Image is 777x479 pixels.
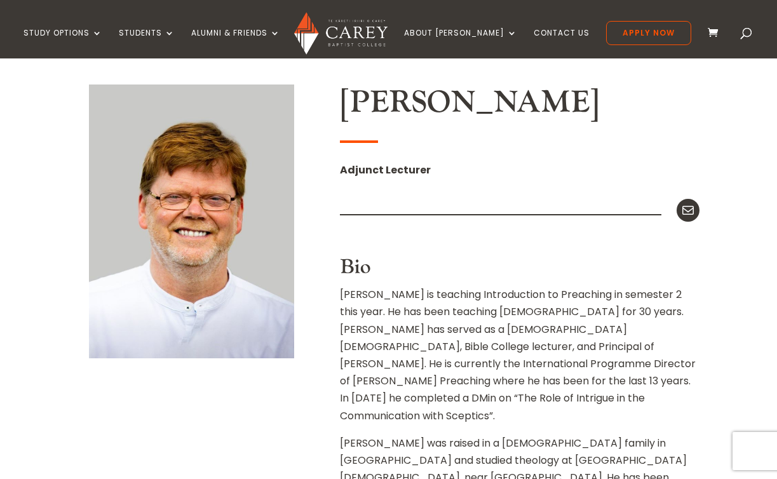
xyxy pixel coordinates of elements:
p: [PERSON_NAME] is teaching Introduction to Preaching in semester 2 this year. He has been teaching... [340,286,699,435]
a: About [PERSON_NAME] [404,29,517,58]
a: Alumni & Friends [191,29,280,58]
a: Apply Now [606,21,691,45]
strong: Adjunct Lecturer [340,163,431,177]
a: Students [119,29,175,58]
img: Paul Windsor_600x800 [89,84,294,358]
a: Contact Us [534,29,590,58]
h3: Bio [340,255,699,286]
img: Carey Baptist College [294,12,388,55]
h2: [PERSON_NAME] [340,84,699,128]
a: Study Options [24,29,102,58]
